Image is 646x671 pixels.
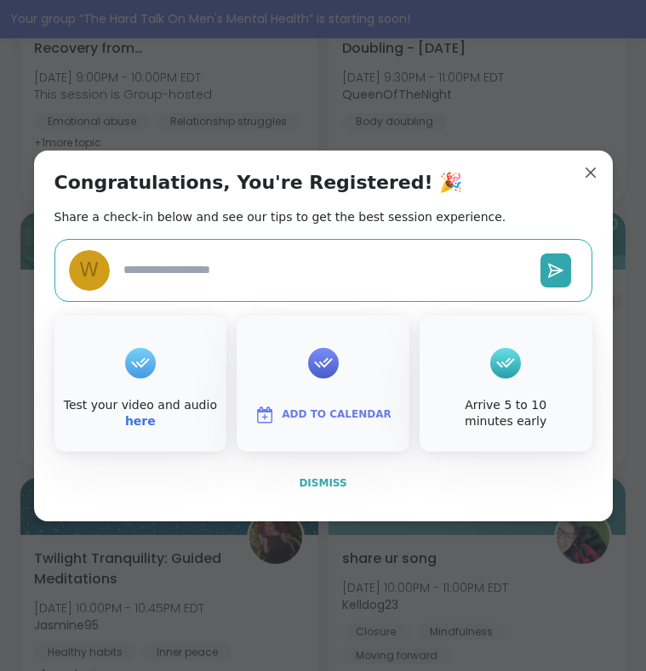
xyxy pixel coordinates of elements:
[58,397,224,430] div: Test your video and audio
[54,208,506,225] h2: Share a check-in below and see our tips to get the best session experience.
[248,397,397,433] button: Add to Calendar
[125,414,156,428] a: here
[282,407,391,424] span: Add to Calendar
[54,465,592,501] button: Dismiss
[423,397,589,430] div: Arrive 5 to 10 minutes early
[54,171,463,195] h1: Congratulations, You're Registered! 🎉
[254,405,275,425] img: ShareWell Logomark
[79,255,99,285] span: W
[299,477,346,489] span: Dismiss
